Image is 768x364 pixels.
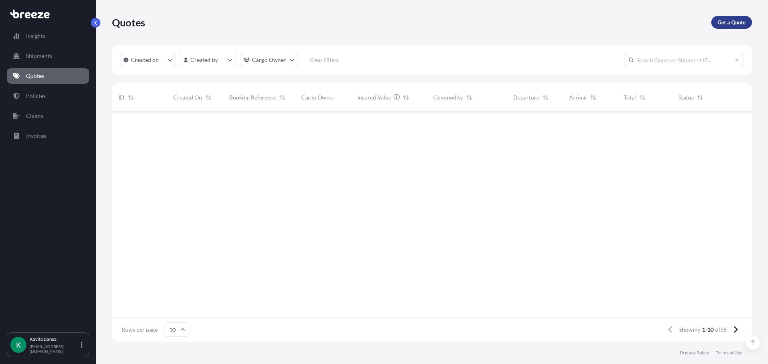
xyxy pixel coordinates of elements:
[26,92,46,100] p: Policies
[240,53,298,67] button: cargoOwner Filter options
[122,326,158,334] span: Rows per page
[26,132,46,140] p: Invoices
[118,93,124,101] span: ID
[433,93,463,101] span: Commodity
[26,52,52,60] p: Shipments
[30,344,79,354] p: [EMAIL_ADDRESS][DOMAIN_NAME]
[173,93,202,101] span: Created On
[252,56,286,64] p: Cargo Owner
[464,93,474,102] button: Sort
[7,128,89,144] a: Invoices
[310,56,339,64] p: Clear Filters
[718,18,746,26] p: Get a Quote
[7,28,89,44] a: Insights
[357,93,391,101] span: Insured Value
[229,93,276,101] span: Booking Reference
[26,32,45,40] p: Insights
[126,93,136,102] button: Sort
[569,93,587,101] span: Arrival
[180,53,236,67] button: createdBy Filter options
[190,56,218,64] p: Created by
[278,93,287,102] button: Sort
[680,350,709,356] a: Privacy Policy
[541,93,550,102] button: Sort
[16,341,21,349] span: K
[679,326,700,334] span: Showing
[588,93,598,102] button: Sort
[7,88,89,104] a: Policies
[112,16,145,29] p: Quotes
[678,93,694,101] span: Status
[716,350,742,356] a: Terms of Use
[30,336,79,342] p: Kavita Bansal
[624,93,636,101] span: Total
[401,93,411,102] button: Sort
[711,16,752,29] a: Get a Quote
[7,108,89,124] a: Claims
[638,93,647,102] button: Sort
[513,93,539,101] span: Departure
[624,53,744,67] input: Search Quote or Shipment ID...
[302,54,347,66] button: Clear Filters
[715,326,727,334] span: of 35
[702,326,714,334] span: 1-10
[120,53,176,67] button: createdOn Filter options
[301,93,335,101] span: Cargo Owner
[131,56,159,64] p: Created on
[26,72,44,80] p: Quotes
[204,93,213,102] button: Sort
[7,68,89,84] a: Quotes
[7,48,89,64] a: Shipments
[695,93,705,102] button: Sort
[26,112,43,120] p: Claims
